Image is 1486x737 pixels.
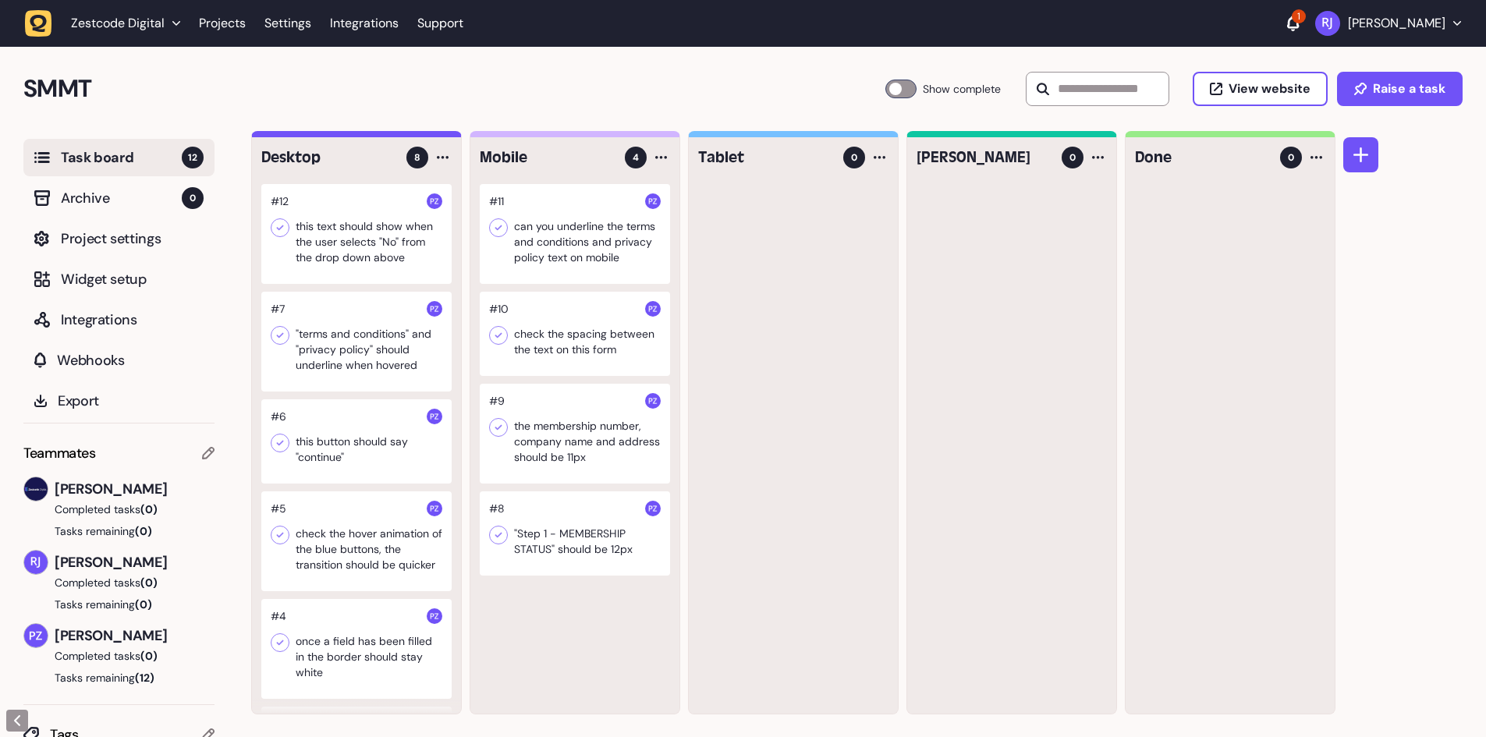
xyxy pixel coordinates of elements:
[23,523,215,539] button: Tasks remaining(0)
[1229,83,1310,95] span: View website
[645,193,661,209] img: Paris Zisis
[61,268,204,290] span: Widget setup
[135,597,152,611] span: (0)
[261,147,395,168] h4: Desktop
[199,9,246,37] a: Projects
[135,524,152,538] span: (0)
[23,70,885,108] h2: SMMT
[23,670,215,686] button: Tasks remaining(12)
[264,9,311,37] a: Settings
[140,576,158,590] span: (0)
[23,342,215,379] button: Webhooks
[1288,151,1294,165] span: 0
[71,16,165,31] span: Zestcode Digital
[23,597,215,612] button: Tasks remaining(0)
[1348,16,1445,31] p: [PERSON_NAME]
[23,575,202,590] button: Completed tasks(0)
[427,301,442,317] img: Paris Zisis
[1315,11,1340,36] img: Riki-leigh Jones
[182,187,204,209] span: 0
[23,442,96,464] span: Teammates
[24,477,48,501] img: Harry Robinson
[633,151,639,165] span: 4
[23,301,215,338] button: Integrations
[25,9,190,37] button: Zestcode Digital
[58,390,204,412] span: Export
[24,551,48,574] img: Riki-leigh Jones
[1135,147,1269,168] h4: Done
[23,220,215,257] button: Project settings
[645,393,661,409] img: Paris Zisis
[427,608,442,624] img: Paris Zisis
[55,478,215,500] span: [PERSON_NAME]
[1373,83,1445,95] span: Raise a task
[480,147,614,168] h4: Mobile
[1315,11,1461,36] button: [PERSON_NAME]
[1292,9,1306,23] div: 1
[698,147,832,168] h4: Tablet
[427,193,442,209] img: Paris Zisis
[135,671,154,685] span: (12)
[55,625,215,647] span: [PERSON_NAME]
[182,147,204,168] span: 12
[140,502,158,516] span: (0)
[23,648,202,664] button: Completed tasks(0)
[24,624,48,647] img: Paris Zisis
[23,501,202,517] button: Completed tasks(0)
[427,501,442,516] img: Paris Zisis
[851,151,857,165] span: 0
[417,16,463,31] a: Support
[61,187,182,209] span: Archive
[1193,72,1328,106] button: View website
[61,309,204,331] span: Integrations
[917,147,1051,168] h4: Harry
[414,151,420,165] span: 8
[23,139,215,176] button: Task board12
[23,382,215,420] button: Export
[923,80,1001,98] span: Show complete
[427,409,442,424] img: Paris Zisis
[23,260,215,298] button: Widget setup
[140,649,158,663] span: (0)
[55,551,215,573] span: [PERSON_NAME]
[645,501,661,516] img: Paris Zisis
[645,301,661,317] img: Paris Zisis
[1337,72,1463,106] button: Raise a task
[1069,151,1076,165] span: 0
[61,147,182,168] span: Task board
[61,228,204,250] span: Project settings
[23,179,215,217] button: Archive0
[330,9,399,37] a: Integrations
[57,349,204,371] span: Webhooks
